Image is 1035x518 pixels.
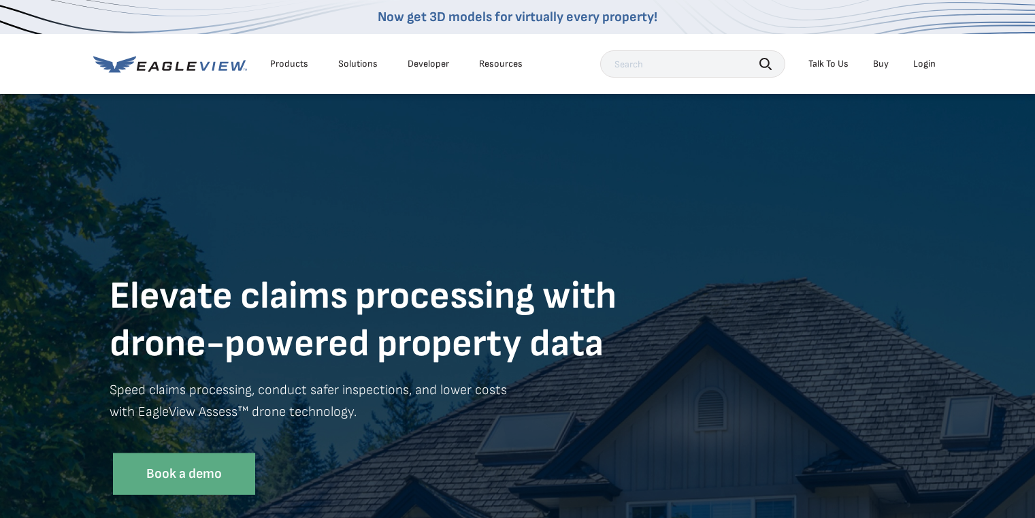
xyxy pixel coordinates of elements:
div: Solutions [338,58,378,70]
p: Speed claims processing, conduct safer inspections, and lower costs with EagleView Assess™ drone ... [110,379,926,443]
div: Resources [479,58,523,70]
div: Products [270,58,308,70]
h1: Elevate claims processing with drone-powered property data [110,273,926,368]
div: Login [913,58,936,70]
a: Developer [408,58,449,70]
a: Now get 3D models for virtually every property! [378,9,657,25]
input: Search [600,50,785,78]
a: Buy [873,58,889,70]
a: Book a demo [113,453,255,495]
div: Talk To Us [808,58,849,70]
